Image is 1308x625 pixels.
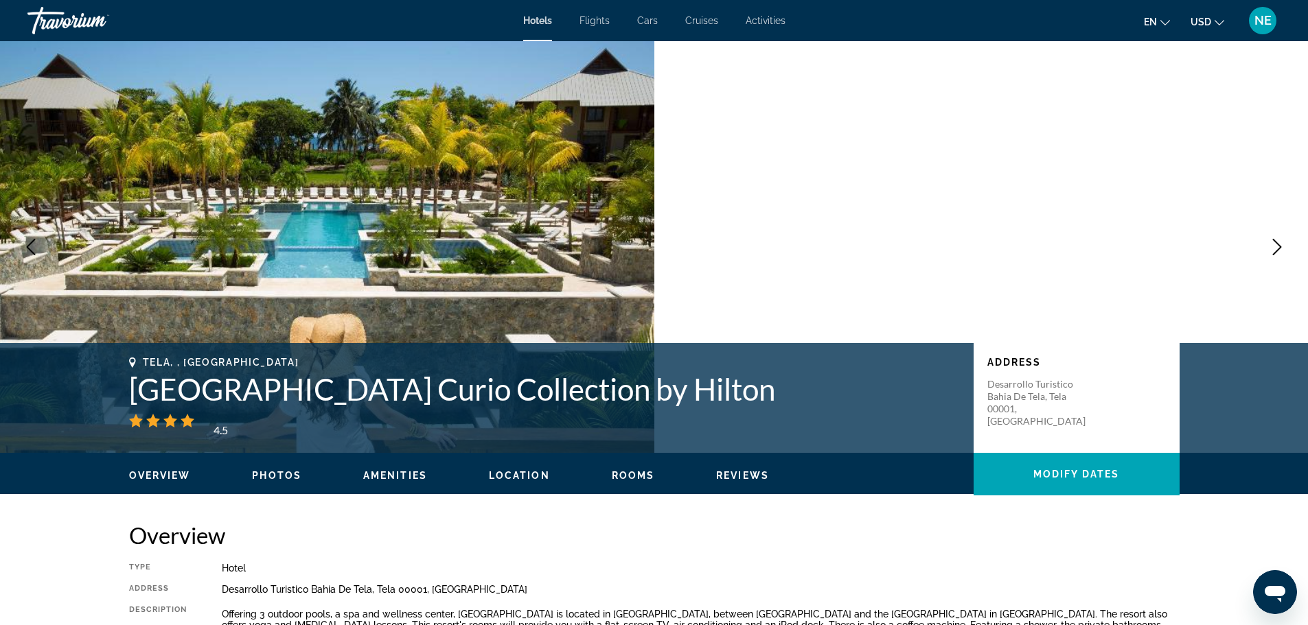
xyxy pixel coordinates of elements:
div: Desarrollo Turistico Bahia De Tela, Tela 00001, [GEOGRAPHIC_DATA] [222,584,1180,595]
button: Previous image [14,230,48,264]
button: Reviews [716,469,769,482]
button: Photos [252,469,301,482]
button: Change language [1144,12,1170,32]
span: Amenities [363,470,427,481]
h1: [GEOGRAPHIC_DATA] Curio Collection by Hilton [129,371,960,407]
span: USD [1191,16,1211,27]
a: Cars [637,15,658,26]
div: Hotel [222,563,1180,574]
button: Overview [129,469,191,482]
button: User Menu [1245,6,1281,35]
a: Flights [580,15,610,26]
span: Tela, , [GEOGRAPHIC_DATA] [143,357,299,368]
a: Cruises [685,15,718,26]
span: Modify Dates [1033,469,1119,480]
div: 4.5 [207,422,235,438]
span: Reviews [716,470,769,481]
div: Type [129,563,187,574]
button: Amenities [363,469,427,482]
button: Location [489,469,550,482]
span: NE [1254,14,1272,27]
a: Activities [746,15,785,26]
a: Travorium [27,3,165,38]
p: Address [987,357,1166,368]
p: Desarrollo Turistico Bahia De Tela, Tela 00001, [GEOGRAPHIC_DATA] [987,378,1097,427]
button: Modify Dates [974,453,1180,495]
button: Next image [1260,230,1294,264]
span: Location [489,470,550,481]
span: Overview [129,470,191,481]
button: Rooms [612,469,655,482]
span: Photos [252,470,301,481]
h2: Overview [129,521,1180,549]
span: en [1144,16,1157,27]
a: Hotels [523,15,552,26]
iframe: Button to launch messaging window [1253,570,1297,614]
button: Change currency [1191,12,1224,32]
span: Rooms [612,470,655,481]
div: Address [129,584,187,595]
